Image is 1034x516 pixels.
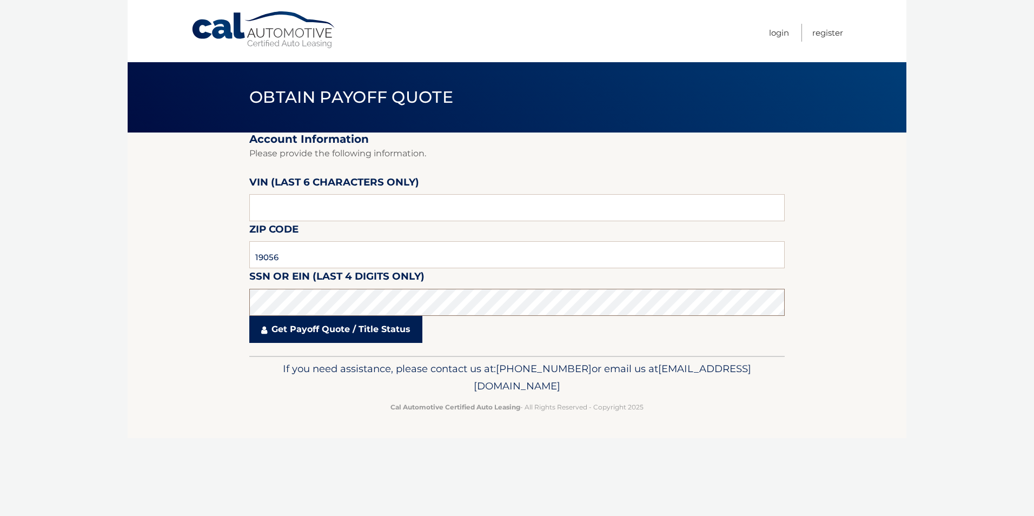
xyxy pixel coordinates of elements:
h2: Account Information [249,133,785,146]
label: SSN or EIN (last 4 digits only) [249,268,425,288]
a: Cal Automotive [191,11,337,49]
label: VIN (last 6 characters only) [249,174,419,194]
label: Zip Code [249,221,299,241]
a: Get Payoff Quote / Title Status [249,316,422,343]
p: Please provide the following information. [249,146,785,161]
a: Login [769,24,789,42]
a: Register [812,24,843,42]
span: [PHONE_NUMBER] [496,362,592,375]
p: - All Rights Reserved - Copyright 2025 [256,401,778,413]
p: If you need assistance, please contact us at: or email us at [256,360,778,395]
strong: Cal Automotive Certified Auto Leasing [390,403,520,411]
span: Obtain Payoff Quote [249,87,453,107]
